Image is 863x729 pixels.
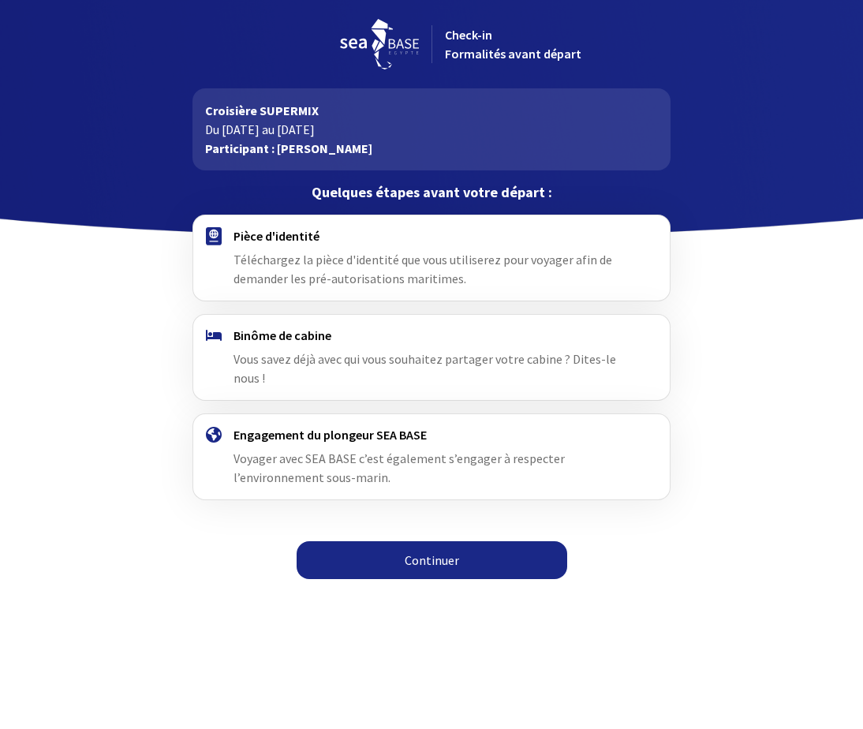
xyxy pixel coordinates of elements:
img: logo_seabase.svg [340,19,419,69]
span: Check-in Formalités avant départ [445,27,581,62]
h4: Engagement du plongeur SEA BASE [233,427,630,443]
span: Téléchargez la pièce d'identité que vous utiliserez pour voyager afin de demander les pré-autoris... [233,252,612,286]
a: Continuer [297,541,567,579]
img: binome.svg [206,330,222,341]
p: Quelques étapes avant votre départ : [192,183,671,202]
h4: Binôme de cabine [233,327,630,343]
p: Croisière SUPERMIX [205,101,658,120]
img: engagement.svg [206,427,222,443]
span: Vous savez déjà avec qui vous souhaitez partager votre cabine ? Dites-le nous ! [233,351,616,386]
img: passport.svg [206,227,222,245]
span: Voyager avec SEA BASE c’est également s’engager à respecter l’environnement sous-marin. [233,450,565,485]
h4: Pièce d'identité [233,228,630,244]
p: Du [DATE] au [DATE] [205,120,658,139]
p: Participant : [PERSON_NAME] [205,139,658,158]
